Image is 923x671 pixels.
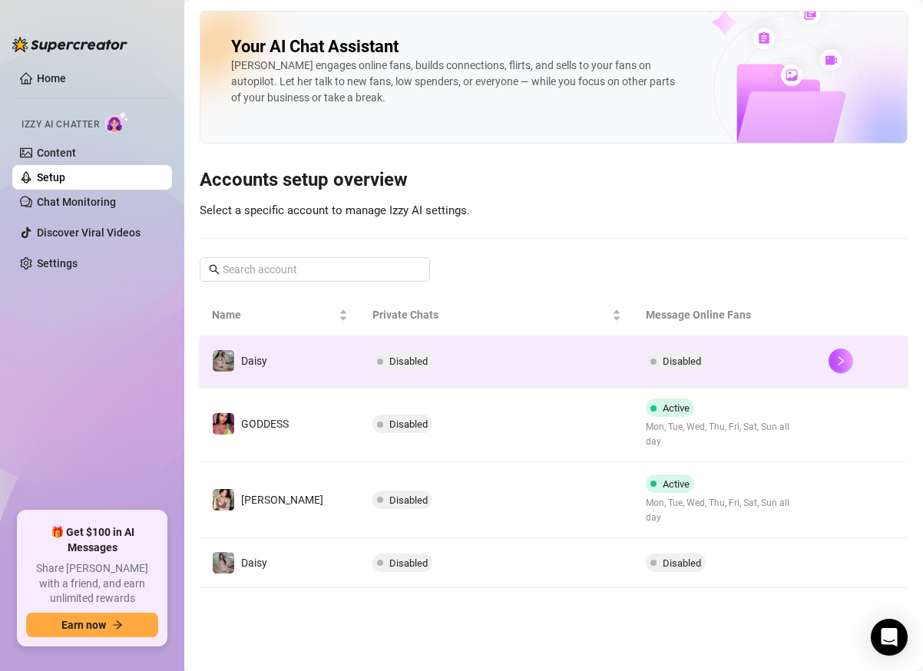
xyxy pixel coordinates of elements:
[646,496,804,525] span: Mon, Tue, Wed, Thu, Fri, Sat, Sun all day
[389,418,428,430] span: Disabled
[372,306,610,323] span: Private Chats
[829,349,853,373] button: right
[241,557,267,569] span: Daisy
[231,58,683,106] div: [PERSON_NAME] engages online fans, builds connections, flirts, and sells to your fans on autopilo...
[241,418,289,430] span: GODDESS
[360,294,634,336] th: Private Chats
[200,168,908,193] h3: Accounts setup overview
[26,613,158,637] button: Earn nowarrow-right
[223,261,409,278] input: Search account
[389,494,428,506] span: Disabled
[200,294,360,336] th: Name
[213,489,234,511] img: Jenna
[212,306,336,323] span: Name
[663,355,701,367] span: Disabled
[26,561,158,607] span: Share [PERSON_NAME] with a friend, and earn unlimited rewards
[22,117,99,132] span: Izzy AI Chatter
[37,226,141,239] a: Discover Viral Videos
[37,171,65,183] a: Setup
[37,257,78,269] a: Settings
[209,264,220,275] span: search
[241,494,323,506] span: [PERSON_NAME]
[213,552,234,573] img: Daisy
[213,350,234,372] img: Daisy
[200,203,470,217] span: Select a specific account to manage Izzy AI settings.
[37,147,76,159] a: Content
[646,420,804,449] span: Mon, Tue, Wed, Thu, Fri, Sat, Sun all day
[634,294,816,336] th: Message Online Fans
[663,402,690,414] span: Active
[231,36,399,58] h2: Your AI Chat Assistant
[213,413,234,435] img: GODDESS
[835,355,846,366] span: right
[663,478,690,490] span: Active
[61,619,106,631] span: Earn now
[389,355,428,367] span: Disabled
[105,111,129,134] img: AI Chatter
[389,557,428,569] span: Disabled
[37,72,66,84] a: Home
[37,196,116,208] a: Chat Monitoring
[26,525,158,555] span: 🎁 Get $100 in AI Messages
[12,37,127,52] img: logo-BBDzfeDw.svg
[663,557,701,569] span: Disabled
[112,620,123,630] span: arrow-right
[871,619,908,656] div: Open Intercom Messenger
[241,355,267,367] span: Daisy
